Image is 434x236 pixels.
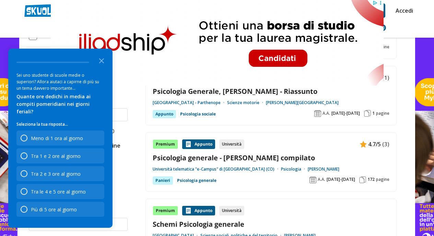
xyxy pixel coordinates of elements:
img: Appunti contenuto [360,141,367,148]
div: Meno di 1 ora al giorno [31,135,83,141]
div: Tra 2 e 3 ore al giorno [16,166,104,181]
img: Anno accademico [314,110,321,117]
span: (1) [382,73,389,82]
div: Appunto [182,139,215,149]
div: Tra 2 e 3 ore al giorno [31,171,81,177]
div: Survey [8,49,113,228]
div: Tra le 4 e 5 ore al giorno [31,188,86,195]
a: Psicologia Generale, [PERSON_NAME] - Riassunto [153,87,389,96]
div: Più di 5 ore al giorno [16,202,104,217]
div: Tra le 4 e 5 ore al giorno [16,184,104,199]
div: Tra 1 e 2 ore al giorno [16,148,104,163]
div: Premium [153,139,178,149]
div: Meno di 1 ora al giorno [16,131,104,146]
span: (3) [382,140,389,149]
a: Accedi [396,3,410,18]
p: Seleziona la tua risposta... [16,121,104,128]
a: [GEOGRAPHIC_DATA] - Parthenope [153,100,227,105]
div: Università [219,206,244,215]
div: Tra 1 e 2 ore al giorno [31,153,81,159]
a: Psicologia [281,166,308,172]
a: Psicologia generale - [PERSON_NAME] compilato [153,153,389,162]
a: Schemi Psicologia generale [153,220,389,229]
div: Più di 5 ore al giorno [31,206,77,213]
span: A.A. [318,177,325,182]
button: Close the survey [95,53,108,67]
span: 1 [372,111,375,116]
img: Pagine [364,110,371,117]
div: Appunto [182,206,215,215]
div: Sei uno studente di scuole medie o superiori? Allora aiutaci a capirne di più su un tema davvero ... [16,72,104,91]
span: 4.7/5 [368,140,381,149]
div: Premium [153,206,178,215]
span: pagine [376,177,389,182]
div: Università [219,139,244,149]
span: 172 [367,177,375,182]
a: [PERSON_NAME] [308,166,339,172]
a: Psicologia generale [177,176,216,185]
div: Appunto [153,110,176,118]
img: Pagine [359,176,366,183]
img: Appunti contenuto [185,141,192,148]
span: [DATE]-[DATE] [327,177,355,182]
div: Panieri [153,176,173,185]
span: pagine [376,111,389,116]
div: Quante ore dedichi in media ai compiti pomeridiani nei giorni feriali? [16,93,104,115]
img: Anno accademico [309,176,316,183]
img: Appunti contenuto [185,207,192,214]
a: [PERSON_NAME][GEOGRAPHIC_DATA] [266,100,339,105]
a: Scienze motorie [227,100,266,105]
span: A.A. [322,111,330,116]
a: Università telematica "e-Campus" di [GEOGRAPHIC_DATA] (CO) [153,166,281,172]
span: [DATE]-[DATE] [331,111,360,116]
a: Psicologia sociale [180,110,216,118]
